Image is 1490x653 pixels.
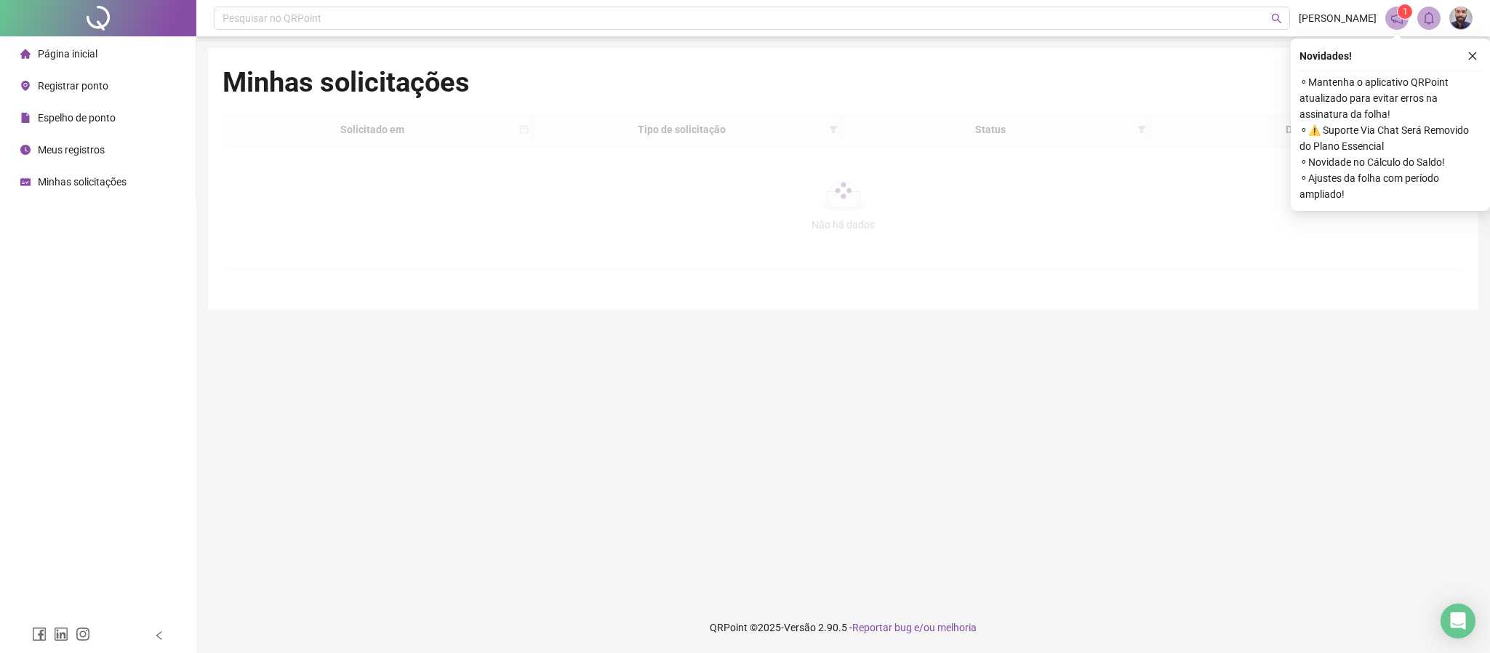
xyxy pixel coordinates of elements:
span: Espelho de ponto [38,112,116,124]
span: Registrar ponto [38,80,108,92]
span: instagram [76,627,90,641]
span: ⚬ Novidade no Cálculo do Saldo! [1299,154,1481,170]
span: clock-circle [20,145,31,155]
span: Página inicial [38,48,97,60]
span: ⚬ ⚠️ Suporte Via Chat Será Removido do Plano Essencial [1299,122,1481,154]
img: 60213 [1450,7,1472,29]
span: bell [1422,12,1435,25]
sup: 1 [1398,4,1412,19]
span: close [1467,51,1478,61]
span: home [20,49,31,59]
span: 1 [1403,7,1408,17]
span: facebook [32,627,47,641]
span: Reportar bug e/ou melhoria [852,622,977,633]
span: left [154,630,164,641]
span: Novidades ! [1299,48,1352,64]
span: notification [1390,12,1403,25]
span: linkedin [54,627,68,641]
span: ⚬ Mantenha o aplicativo QRPoint atualizado para evitar erros na assinatura da folha! [1299,74,1481,122]
span: schedule [20,177,31,187]
span: file [20,113,31,123]
span: Versão [784,622,816,633]
footer: QRPoint © 2025 - 2.90.5 - [196,602,1490,653]
span: environment [20,81,31,91]
span: [PERSON_NAME] [1299,10,1377,26]
span: Meus registros [38,144,105,156]
span: ⚬ Ajustes da folha com período ampliado! [1299,170,1481,202]
span: Minhas solicitações [38,176,127,188]
span: search [1271,13,1282,24]
h1: Minhas solicitações [223,65,470,99]
div: Open Intercom Messenger [1441,604,1475,638]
